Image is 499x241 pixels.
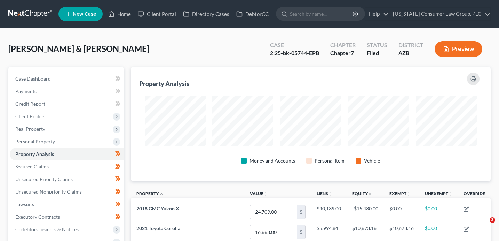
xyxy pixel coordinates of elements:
[105,8,134,20] a: Home
[10,160,124,173] a: Secured Claims
[297,205,305,219] div: $
[367,49,387,57] div: Filed
[249,157,295,164] div: Money and Accounts
[15,101,45,107] span: Credit Report
[368,192,372,196] i: unfold_more
[136,225,180,231] span: 2021 Toyota Corolla
[406,192,411,196] i: unfold_more
[419,202,458,222] td: $0.00
[330,49,356,57] div: Chapter
[263,192,268,196] i: unfold_more
[10,85,124,98] a: Payments
[136,205,182,211] span: 2018 GMC Yukon XL
[250,205,297,219] input: 0.00
[365,8,389,20] a: Help
[15,226,79,232] span: Codebtors Insiders & Notices
[233,8,272,20] a: DebtorCC
[15,201,34,207] span: Lawsuits
[250,225,297,239] input: 0.00
[139,80,189,88] div: Property Analysis
[15,138,55,144] span: Personal Property
[15,113,44,119] span: Client Profile
[10,73,124,85] a: Case Dashboard
[15,176,73,182] span: Unsecured Priority Claims
[311,202,347,222] td: $40,139.00
[73,12,96,17] span: New Case
[134,8,180,20] a: Client Portal
[15,126,45,132] span: Real Property
[398,49,423,57] div: AZB
[250,191,268,196] a: Valueunfold_more
[435,41,482,57] button: Preview
[297,225,305,239] div: $
[10,98,124,110] a: Credit Report
[352,191,372,196] a: Equityunfold_more
[8,44,149,54] span: [PERSON_NAME] & [PERSON_NAME]
[290,7,354,20] input: Search by name...
[10,211,124,223] a: Executory Contracts
[15,151,54,157] span: Property Analysis
[475,217,492,234] iframe: Intercom live chat
[15,76,51,82] span: Case Dashboard
[328,192,332,196] i: unfold_more
[389,8,490,20] a: [US_STATE] Consumer Law Group, PLC
[351,50,354,56] span: 7
[270,49,319,57] div: 2:25-bk-05744-EPB
[448,192,452,196] i: unfold_more
[10,148,124,160] a: Property Analysis
[315,157,344,164] div: Personal Item
[15,214,60,220] span: Executory Contracts
[398,41,423,49] div: District
[364,157,380,164] div: Vehicle
[15,189,82,195] span: Unsecured Nonpriority Claims
[330,41,356,49] div: Chapter
[490,217,495,223] span: 3
[10,173,124,186] a: Unsecured Priority Claims
[347,202,384,222] td: -$15,430.00
[10,186,124,198] a: Unsecured Nonpriority Claims
[367,41,387,49] div: Status
[384,202,419,222] td: $0.00
[15,164,49,170] span: Secured Claims
[389,191,411,196] a: Exemptunfold_more
[270,41,319,49] div: Case
[159,192,164,196] i: expand_less
[425,191,452,196] a: Unexemptunfold_more
[136,191,164,196] a: Property expand_less
[317,191,332,196] a: Liensunfold_more
[15,88,37,94] span: Payments
[180,8,233,20] a: Directory Cases
[10,198,124,211] a: Lawsuits
[458,187,491,202] th: Override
